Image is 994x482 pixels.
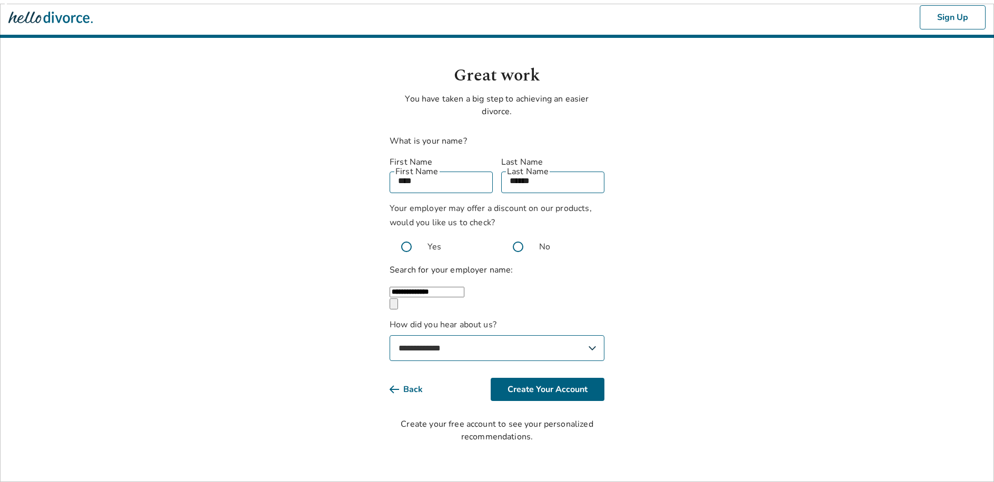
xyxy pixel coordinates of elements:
label: First Name [390,156,493,168]
span: Yes [428,240,441,253]
label: Last Name [501,156,604,168]
label: How did you hear about us? [390,318,604,361]
span: Your employer may offer a discount on our products, would you like us to check? [390,203,592,228]
div: Create your free account to see your personalized recommendations. [390,418,604,443]
p: You have taken a big step to achieving an easier divorce. [390,93,604,118]
button: Back [390,378,440,401]
button: Sign Up [920,5,986,29]
iframe: Chat Widget [941,431,994,482]
button: Create Your Account [491,378,604,401]
img: Hello Divorce Logo [8,7,93,28]
h1: Great work [390,63,604,88]
label: What is your name? [390,135,467,147]
label: Search for your employer name: [390,264,513,276]
button: Clear [390,298,398,309]
select: How did you hear about us? [390,335,604,361]
span: No [539,240,550,253]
